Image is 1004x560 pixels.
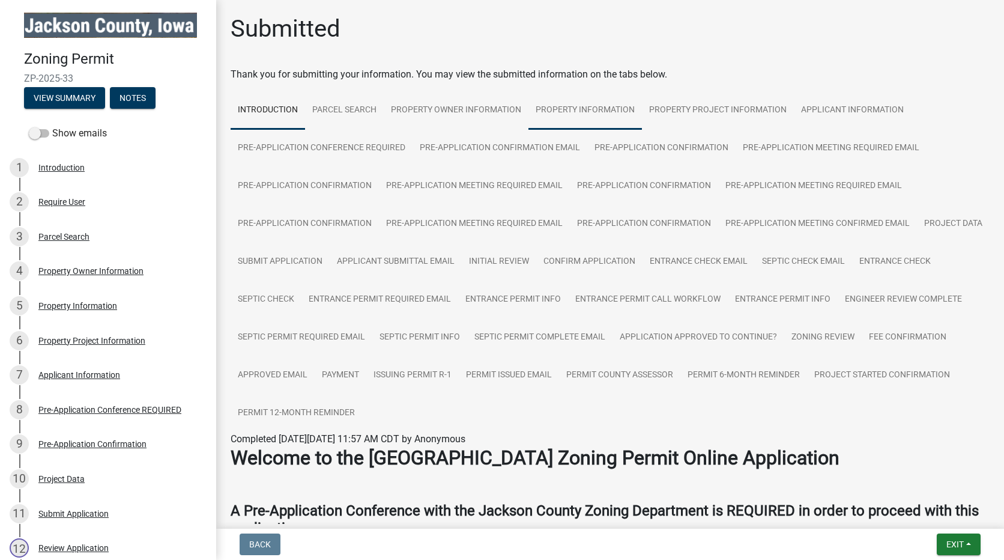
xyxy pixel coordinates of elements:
a: Entrance Permit Call Workflow [568,281,728,319]
button: Notes [110,87,156,109]
a: Pre-Application Meeting Required Email [736,129,927,168]
a: Entrance Check [852,243,938,281]
button: Exit [937,534,981,555]
div: 5 [10,296,29,315]
div: 2 [10,192,29,212]
a: Entrance Permit Required Email [301,281,458,319]
span: Back [249,540,271,549]
div: 3 [10,227,29,246]
a: Permit 12-Month Reminder [231,394,362,433]
div: 6 [10,331,29,350]
a: Issuing Permit R-1 [366,356,459,395]
a: Permit County Assessor [559,356,680,395]
a: Initial Review [462,243,536,281]
h4: Zoning Permit [24,50,207,68]
a: Property Owner Information [384,91,528,130]
a: Entrance Check Email [643,243,755,281]
div: Property Project Information [38,336,145,345]
a: Pre-Application Confirmation [587,129,736,168]
wm-modal-confirm: Summary [24,94,105,103]
span: Exit [946,540,964,549]
a: Application Approved to Continue? [612,318,784,357]
a: Pre-Application Confirmation Email [413,129,587,168]
a: Property Project Information [642,91,794,130]
wm-modal-confirm: Notes [110,94,156,103]
span: ZP-2025-33 [24,73,192,84]
a: Permit 6-Month Reminder [680,356,807,395]
div: 8 [10,400,29,419]
a: Entrance Permit Info [458,281,568,319]
div: Submit Application [38,510,109,518]
a: Applicant Information [794,91,911,130]
div: 7 [10,365,29,385]
div: Introduction [38,163,85,172]
a: Pre-Application Confirmation [570,205,718,243]
a: Payment [315,356,366,395]
a: Septic Permit Info [372,318,467,357]
div: 9 [10,434,29,454]
div: Applicant Information [38,371,120,379]
div: Review Application [38,544,109,552]
a: Pre-Application Conference REQUIRED [231,129,413,168]
label: Show emails [29,126,107,141]
a: Applicant Submittal Email [330,243,462,281]
a: Pre-Application Confirmation [570,167,718,205]
a: Pre-Application Meeting Required Email [379,167,570,205]
a: Project Data [917,205,990,243]
a: Septic Check Email [755,243,852,281]
div: Thank you for submitting your information. You may view the submitted information on the tabs below. [231,67,990,82]
div: 12 [10,538,29,558]
button: Back [240,534,280,555]
a: Confirm Application [536,243,643,281]
a: Pre-Application Meeting Confirmed Email [718,205,917,243]
div: 10 [10,469,29,488]
a: Approved Email [231,356,315,395]
a: Entrance Permit Info [728,281,838,319]
button: View Summary [24,87,105,109]
a: Introduction [231,91,305,130]
a: Septic Check [231,281,301,319]
div: 4 [10,261,29,281]
a: Property Information [528,91,642,130]
div: 1 [10,158,29,177]
div: Pre-Application Confirmation [38,440,147,448]
div: Property Owner Information [38,267,144,275]
div: Parcel Search [38,233,89,241]
div: Project Data [38,475,85,483]
strong: A Pre-Application Conference with the Jackson County Zoning Department is REQUIRED in order to pr... [231,502,979,537]
div: Require User [38,198,85,206]
a: Pre-Application Meeting Required Email [379,205,570,243]
a: Engineer Review Complete [838,281,969,319]
a: Zoning Review [784,318,862,357]
a: Pre-Application Confirmation [231,205,379,243]
a: Pre-Application Confirmation [231,167,379,205]
div: 11 [10,504,29,523]
a: Submit Application [231,243,330,281]
span: Completed [DATE][DATE] 11:57 AM CDT by Anonymous [231,433,465,445]
strong: Welcome to the [GEOGRAPHIC_DATA] Zoning Permit Online Application [231,446,839,469]
a: Permit Issued Email [459,356,559,395]
a: Pre-Application Meeting Required Email [718,167,909,205]
a: Parcel Search [305,91,384,130]
a: Septic Permit Complete Email [467,318,612,357]
a: Project Started Confirmation [807,356,957,395]
a: Fee Confirmation [862,318,954,357]
div: Property Information [38,302,117,310]
h1: Submitted [231,14,340,43]
a: Septic Permit Required Email [231,318,372,357]
img: Jackson County, Iowa [24,13,197,38]
div: Pre-Application Conference REQUIRED [38,406,181,414]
